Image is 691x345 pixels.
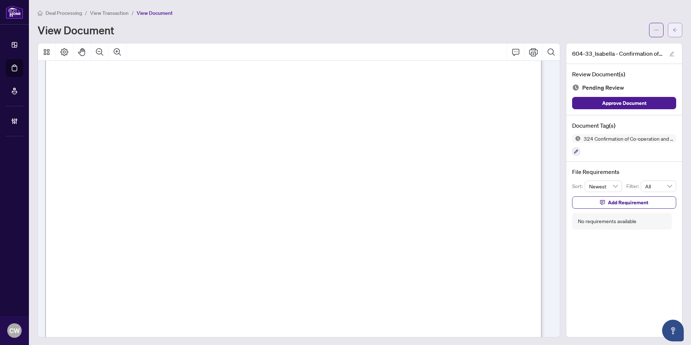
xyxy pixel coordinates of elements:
[626,182,641,190] p: Filter:
[602,97,647,109] span: Approve Document
[572,70,676,78] h4: Review Document(s)
[85,9,87,17] li: /
[582,83,624,93] span: Pending Review
[572,49,662,58] span: 604-33_Isabella - Confirmation of Co-op.pdf
[662,320,684,341] button: Open asap
[572,196,676,209] button: Add Requirement
[645,181,672,192] span: All
[46,10,82,16] span: Deal Processing
[38,10,43,16] span: home
[589,181,618,192] span: Newest
[572,167,676,176] h4: File Requirements
[669,51,674,56] span: edit
[90,10,129,16] span: View Transaction
[38,24,114,36] h1: View Document
[132,9,134,17] li: /
[572,84,579,91] img: Document Status
[9,325,20,336] span: CW
[572,121,676,130] h4: Document Tag(s)
[608,197,648,208] span: Add Requirement
[572,134,581,143] img: Status Icon
[572,182,585,190] p: Sort:
[673,27,678,33] span: arrow-left
[6,5,23,19] img: logo
[137,10,173,16] span: View Document
[572,97,676,109] button: Approve Document
[578,217,636,225] div: No requirements available
[581,136,676,141] span: 324 Confirmation of Co-operation and Representation - Tenant/Landlord
[654,27,659,33] span: ellipsis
